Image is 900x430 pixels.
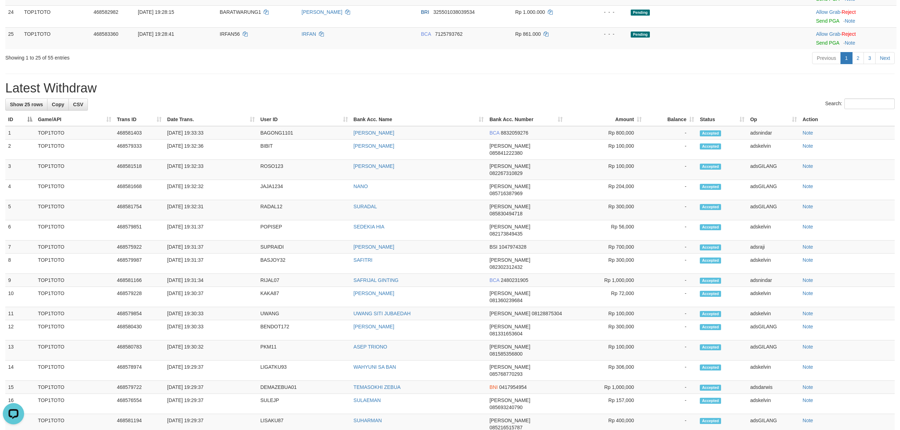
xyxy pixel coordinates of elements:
[5,140,35,160] td: 2
[842,9,856,15] a: Reject
[114,180,164,200] td: 468581668
[489,351,522,357] span: Copy 081585356800 to clipboard
[566,180,645,200] td: Rp 204,000
[700,364,721,370] span: Accepted
[5,241,35,254] td: 7
[747,140,800,160] td: adskelvin
[803,257,813,263] a: Note
[35,160,114,180] td: TOP1TOTO
[489,170,522,176] span: Copy 082267310829 to clipboard
[631,10,650,16] span: Pending
[258,320,351,340] td: BENDOT172
[515,9,545,15] span: Rp 1.000.000
[844,98,895,109] input: Search:
[35,220,114,241] td: TOP1TOTO
[813,5,896,27] td: ·
[258,126,351,140] td: BAGONG1101
[700,291,721,297] span: Accepted
[747,254,800,274] td: adskelvin
[747,394,800,414] td: adskelvin
[489,264,522,270] span: Copy 082302312432 to clipboard
[302,9,342,15] a: [PERSON_NAME]
[114,113,164,126] th: Trans ID: activate to sort column ascending
[94,31,118,37] span: 468583360
[5,81,895,95] h1: Latest Withdraw
[5,160,35,180] td: 3
[566,113,645,126] th: Amount: activate to sort column ascending
[10,102,43,107] span: Show 25 rows
[747,126,800,140] td: adsnindar
[566,220,645,241] td: Rp 56,000
[421,9,429,15] span: BRI
[114,320,164,340] td: 468580430
[816,40,839,46] a: Send PGA
[800,113,895,126] th: Action
[35,394,114,414] td: TOP1TOTO
[258,287,351,307] td: KAKA87
[700,398,721,404] span: Accepted
[489,257,530,263] span: [PERSON_NAME]
[258,241,351,254] td: SUPRAIDI
[566,140,645,160] td: Rp 100,000
[645,220,697,241] td: -
[566,307,645,320] td: Rp 100,000
[645,113,697,126] th: Balance: activate to sort column ascending
[35,274,114,287] td: TOP1TOTO
[164,180,258,200] td: [DATE] 19:32:32
[803,277,813,283] a: Note
[258,180,351,200] td: JAJA1234
[164,320,258,340] td: [DATE] 19:30:33
[747,113,800,126] th: Op: activate to sort column ascending
[35,254,114,274] td: TOP1TOTO
[489,191,522,196] span: Copy 085716387969 to clipboard
[489,290,530,296] span: [PERSON_NAME]
[354,324,394,329] a: [PERSON_NAME]
[489,311,530,316] span: [PERSON_NAME]
[489,404,522,410] span: Copy 085693240790 to clipboard
[5,320,35,340] td: 12
[114,254,164,274] td: 468579987
[489,244,497,250] span: BSI
[258,394,351,414] td: SULEJP
[816,9,840,15] a: Allow Grab
[35,140,114,160] td: TOP1TOTO
[489,298,522,303] span: Copy 081360239684 to clipboard
[645,287,697,307] td: -
[258,274,351,287] td: RIJAL07
[816,31,840,37] a: Allow Grab
[747,200,800,220] td: adsGILANG
[5,200,35,220] td: 5
[489,397,530,403] span: [PERSON_NAME]
[803,163,813,169] a: Note
[354,143,394,149] a: [PERSON_NAME]
[114,307,164,320] td: 468579854
[489,324,530,329] span: [PERSON_NAME]
[35,381,114,394] td: TOP1TOTO
[354,257,373,263] a: SAFITRI
[258,140,351,160] td: BIBIT
[489,331,522,336] span: Copy 081331653604 to clipboard
[35,361,114,381] td: TOP1TOTO
[489,344,530,350] span: [PERSON_NAME]
[700,324,721,330] span: Accepted
[5,51,370,61] div: Showing 1 to 25 of 55 entries
[803,290,813,296] a: Note
[489,224,530,230] span: [PERSON_NAME]
[501,130,528,136] span: Copy 8832059276 to clipboard
[164,200,258,220] td: [DATE] 19:32:31
[515,31,541,37] span: Rp 861.000
[421,31,431,37] span: BCA
[114,381,164,394] td: 468579722
[645,200,697,220] td: -
[489,204,530,209] span: [PERSON_NAME]
[354,224,384,230] a: SEDEKIA HIA
[164,307,258,320] td: [DATE] 19:30:33
[489,163,530,169] span: [PERSON_NAME]
[5,287,35,307] td: 10
[631,32,650,38] span: Pending
[803,324,813,329] a: Note
[5,361,35,381] td: 14
[489,384,497,390] span: BNI
[220,9,261,15] span: BARATWARUNG1
[68,98,88,111] a: CSV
